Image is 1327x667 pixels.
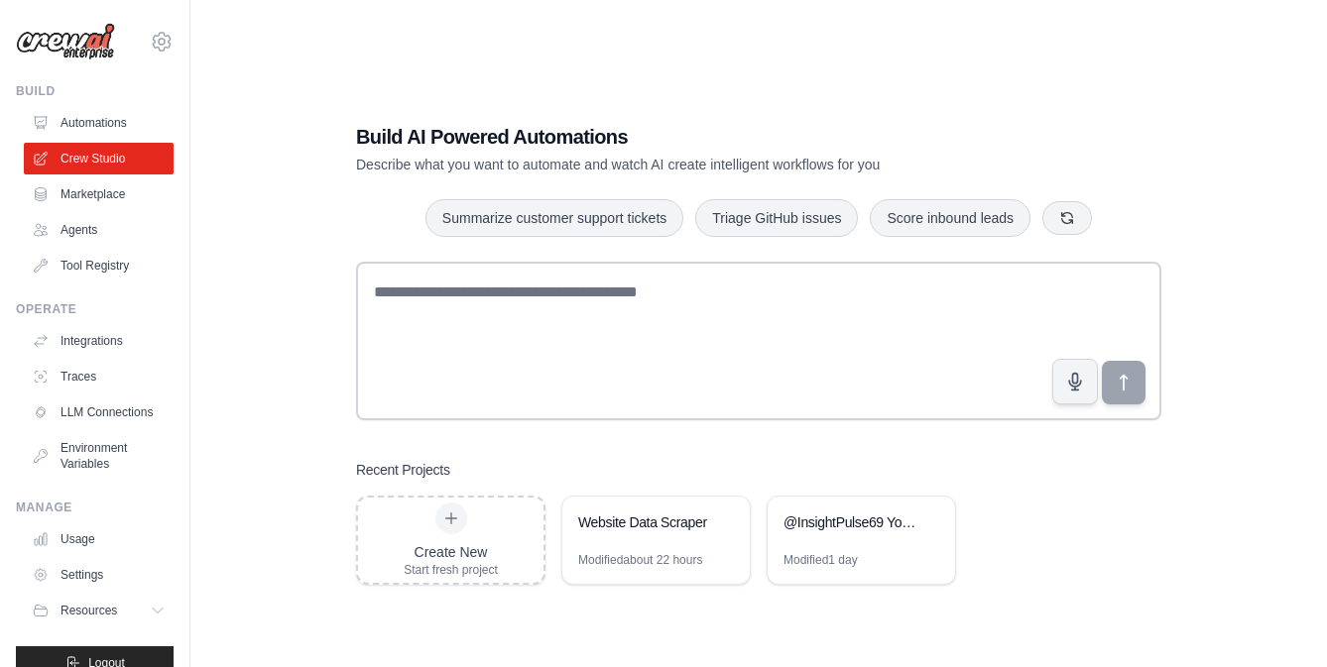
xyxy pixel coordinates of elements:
button: Triage GitHub issues [695,199,858,237]
a: Integrations [24,325,174,357]
button: Click to speak your automation idea [1052,359,1098,404]
a: Crew Studio [24,143,174,174]
a: Usage [24,523,174,555]
a: LLM Connections [24,396,174,428]
div: Operate [16,301,174,317]
a: Automations [24,107,174,139]
a: Agents [24,214,174,246]
a: Traces [24,361,174,392]
div: @InsightPulse69 YouTube Daily Content Automation [784,512,919,532]
button: Resources [24,595,174,626]
div: Start fresh project [404,562,498,578]
button: Score inbound leads [870,199,1030,237]
div: Website Data Scraper [578,512,714,532]
div: Build [16,83,174,99]
a: Tool Registry [24,250,174,281]
div: Modified about 22 hours [578,552,702,568]
h1: Build AI Powered Automations [356,123,1023,151]
button: Get new suggestions [1042,201,1092,235]
p: Describe what you want to automate and watch AI create intelligent workflows for you [356,155,1023,174]
span: Resources [60,603,117,618]
h3: Recent Projects [356,460,450,480]
a: Settings [24,559,174,591]
div: Modified 1 day [784,552,858,568]
a: Environment Variables [24,432,174,480]
a: Marketplace [24,178,174,210]
button: Summarize customer support tickets [425,199,683,237]
div: Create New [404,542,498,562]
img: Logo [16,23,115,60]
div: Manage [16,500,174,515]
